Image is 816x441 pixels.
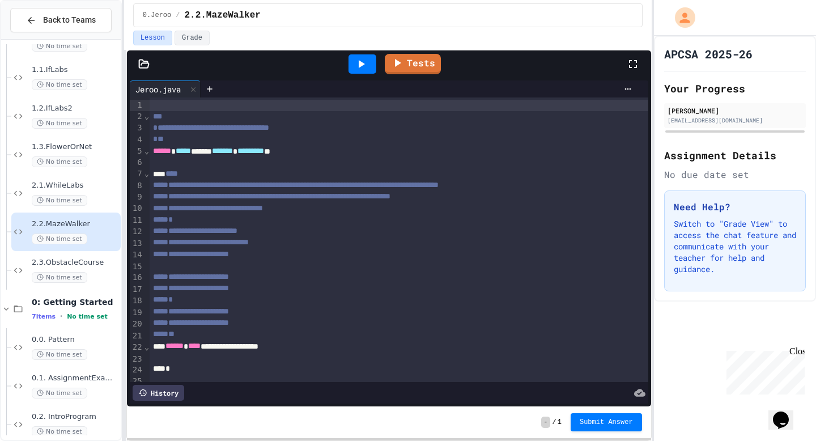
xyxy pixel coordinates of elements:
span: No time set [32,272,87,283]
h1: APCSA 2025-26 [664,46,753,62]
span: 2.2.MazeWalker [32,219,118,229]
div: 1 [130,100,144,111]
div: 2 [130,111,144,122]
span: 2.3.ObstacleCourse [32,258,118,268]
div: [PERSON_NAME] [668,105,802,116]
span: 0.Jeroo [143,11,171,20]
span: 0.2. IntroProgram [32,412,118,422]
span: Back to Teams [43,14,96,26]
iframe: chat widget [722,346,805,395]
div: 24 [130,364,144,376]
div: 11 [130,215,144,226]
span: 1.3.FlowerOrNet [32,142,118,152]
span: 2.2.MazeWalker [184,9,260,22]
div: 22 [130,342,144,353]
span: Fold line [144,169,150,178]
div: 20 [130,319,144,330]
span: Fold line [144,342,150,351]
iframe: chat widget [768,396,805,430]
span: No time set [32,156,87,167]
button: Grade [175,31,210,45]
div: Jeroo.java [130,83,186,95]
div: 19 [130,307,144,319]
div: 25 [130,376,144,387]
div: 13 [130,238,144,249]
span: Fold line [144,112,150,121]
span: 7 items [32,313,56,320]
div: 7 [130,168,144,180]
div: No due date set [664,168,806,181]
div: 9 [130,192,144,203]
div: 12 [130,226,144,238]
div: 17 [130,284,144,295]
div: Jeroo.java [130,80,201,97]
span: No time set [32,349,87,360]
div: 5 [130,146,144,157]
span: 0.0. Pattern [32,335,118,345]
span: No time set [32,388,87,398]
span: Submit Answer [580,418,633,427]
span: 0: Getting Started [32,297,118,307]
span: - [541,417,550,428]
button: Lesson [133,31,172,45]
div: 16 [130,272,144,283]
span: No time set [32,234,87,244]
div: 10 [130,203,144,214]
span: • [60,312,62,321]
div: 6 [130,157,144,168]
div: 23 [130,354,144,365]
h3: Need Help? [674,200,796,214]
p: Switch to "Grade View" to access the chat feature and communicate with your teacher for help and ... [674,218,796,275]
span: / [176,11,180,20]
span: 2.1.WhileLabs [32,181,118,190]
span: No time set [32,118,87,129]
div: 18 [130,295,144,307]
div: 8 [130,180,144,192]
button: Back to Teams [10,8,112,32]
div: [EMAIL_ADDRESS][DOMAIN_NAME] [668,116,802,125]
span: / [552,418,556,427]
div: Chat with us now!Close [5,5,78,72]
span: No time set [32,426,87,437]
span: No time set [32,41,87,52]
div: History [133,385,184,401]
span: 1 [558,418,562,427]
span: 1.2.IfLabs2 [32,104,118,113]
div: 14 [130,249,144,261]
div: 3 [130,122,144,134]
div: My Account [663,5,698,31]
span: Fold line [144,146,150,155]
div: 15 [130,261,144,273]
span: 0.1. AssignmentExample [32,374,118,383]
span: No time set [32,195,87,206]
div: 4 [130,134,144,146]
div: 21 [130,330,144,342]
h2: Your Progress [664,80,806,96]
button: Submit Answer [571,413,642,431]
span: 1.1.IfLabs [32,65,118,75]
a: Tests [385,54,441,74]
span: No time set [67,313,108,320]
span: No time set [32,79,87,90]
h2: Assignment Details [664,147,806,163]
